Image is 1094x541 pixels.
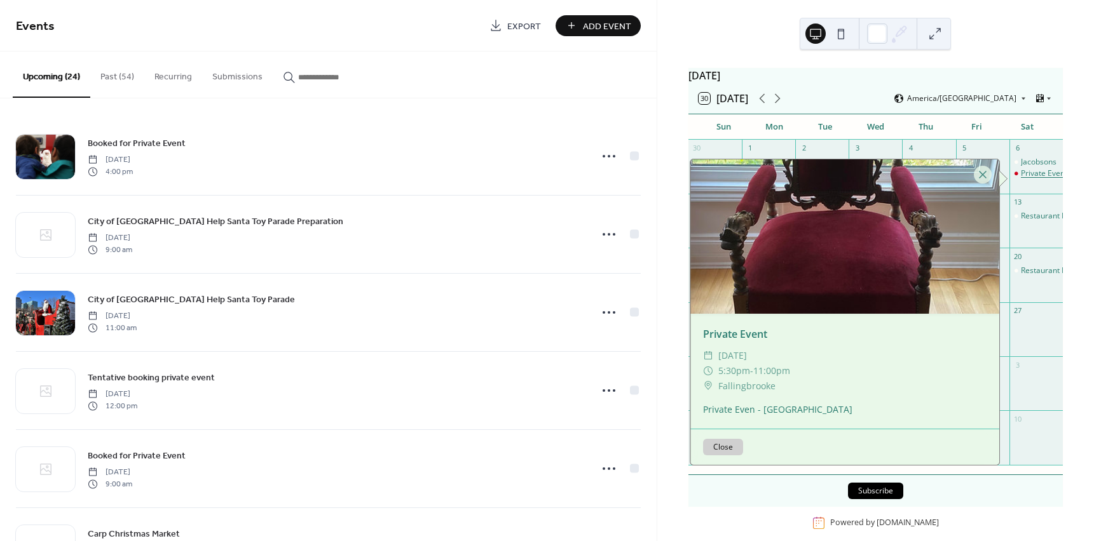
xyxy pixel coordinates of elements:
[746,144,755,153] div: 1
[750,363,753,378] span: -
[753,363,790,378] span: 11:00pm
[703,363,713,378] div: ​
[906,144,915,153] div: 4
[88,448,186,463] a: Booked for Private Event
[88,450,186,463] span: Booked for Private Event
[88,244,132,255] span: 9:00 am
[88,322,137,333] span: 11:00 am
[1013,197,1023,207] div: 13
[688,265,742,276] div: Restaurant Event
[507,20,541,33] span: Export
[830,518,939,528] div: Powered by
[583,20,631,33] span: Add Event
[16,14,55,39] span: Events
[88,293,295,307] span: City of [GEOGRAPHIC_DATA] Help Santa Toy Parade
[688,68,1063,83] div: [DATE]
[1021,265,1081,276] div: Restaurant Event
[88,467,132,478] span: [DATE]
[700,157,850,168] div: City of Ottawa Firefighters Children's Party
[718,363,750,378] span: 5:30pm
[1009,168,1063,179] div: Private Event
[88,389,137,400] span: [DATE]
[480,15,550,36] a: Export
[202,51,273,97] button: Submissions
[88,311,137,322] span: [DATE]
[753,157,840,168] div: Booked for Private Event
[688,168,742,179] div: Tentative booking private event
[703,439,743,455] button: Close
[749,114,800,140] div: Mon
[88,526,180,541] a: Carp Christmas Market
[88,154,133,166] span: [DATE]
[1009,157,1063,168] div: Jacobsons
[88,166,133,177] span: 4:00 pm
[88,370,215,385] a: Tentative booking private event
[877,518,939,528] a: [DOMAIN_NAME]
[848,483,903,499] button: Subscribe
[688,211,742,222] div: Booked for Private Children's Party
[1021,168,1067,179] div: Private Event
[688,319,742,330] div: Private Children's Party Event
[742,157,795,168] div: Booked for Private Event
[1013,251,1023,261] div: 20
[1013,414,1023,424] div: 10
[88,137,186,150] span: Booked for Private Event
[88,528,180,541] span: Carp Christmas Market
[690,403,999,416] div: Private Even - [GEOGRAPHIC_DATA]
[703,348,713,363] div: ​
[88,136,186,150] a: Booked for Private Event
[703,378,713,394] div: ​
[718,378,776,394] span: Fallingbrooke
[907,95,1016,102] span: America/[GEOGRAPHIC_DATA]
[1009,265,1063,276] div: Restaurant Event
[88,292,295,307] a: City of [GEOGRAPHIC_DATA] Help Santa Toy Parade
[1021,157,1056,168] div: Jacobsons
[1013,360,1023,370] div: 3
[799,144,809,153] div: 2
[850,114,901,140] div: Wed
[688,157,742,168] div: City of Ottawa Firefighters Children's Party
[90,51,144,97] button: Past (54)
[901,114,952,140] div: Thu
[692,144,702,153] div: 30
[88,478,132,490] span: 9:00 am
[699,114,749,140] div: Sun
[960,144,969,153] div: 5
[1013,306,1023,316] div: 27
[952,114,1002,140] div: Fri
[1002,114,1053,140] div: Sat
[88,371,215,385] span: Tentative booking private event
[556,15,641,36] button: Add Event
[88,400,137,411] span: 12:00 pm
[1013,144,1023,153] div: 6
[1009,211,1063,222] div: Restaurant Event
[800,114,851,140] div: Tue
[13,51,90,98] button: Upcoming (24)
[88,232,132,244] span: [DATE]
[1021,211,1081,222] div: Restaurant Event
[690,326,999,342] div: Private Event
[852,144,862,153] div: 3
[144,51,202,97] button: Recurring
[88,215,343,229] span: City of [GEOGRAPHIC_DATA] Help Santa Toy Parade Preparation
[718,348,747,363] span: [DATE]
[694,90,753,107] button: 30[DATE]
[88,214,343,229] a: City of [GEOGRAPHIC_DATA] Help Santa Toy Parade Preparation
